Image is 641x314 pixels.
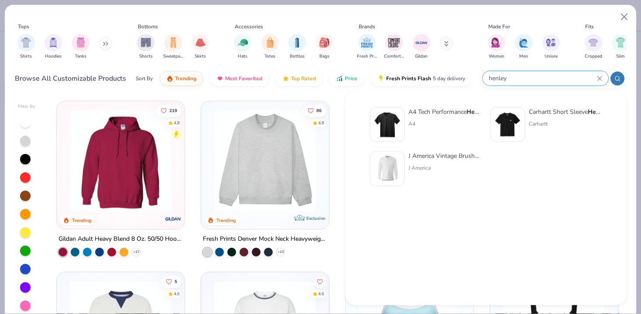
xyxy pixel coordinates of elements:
[168,38,178,48] img: Sweatpants Image
[264,53,275,60] span: Totes
[76,38,86,48] img: Tanks Image
[72,34,89,60] button: filter button
[519,38,528,48] img: Men Image
[288,34,306,60] div: filter for Bottles
[192,34,209,60] button: filter button
[137,34,154,60] button: filter button
[20,53,32,60] span: Shirts
[165,210,182,228] img: Gildan logo
[174,119,180,126] div: 4.8
[314,275,326,287] button: Like
[174,290,180,297] div: 4.6
[319,53,329,60] span: Bags
[161,275,182,287] button: Like
[303,104,326,116] button: Like
[588,38,598,48] img: Cropped Image
[529,120,602,128] div: Carhartt
[386,75,431,82] span: Fresh Prints Flash
[585,34,602,60] div: filter for Cropped
[408,120,482,128] div: A4
[45,53,62,60] span: Hoodies
[163,34,183,60] button: filter button
[357,34,377,60] button: filter button
[515,34,532,60] div: filter for Men
[316,108,322,113] span: 86
[345,75,357,82] span: Price
[48,38,58,48] img: Hoodies Image
[75,53,86,60] span: Tanks
[585,53,602,60] span: Cropped
[72,34,89,60] div: filter for Tanks
[515,34,532,60] button: filter button
[139,53,153,60] span: Shorts
[408,107,482,116] div: A4 Tech Performance
[306,215,325,221] span: Exclusive
[288,34,306,60] button: filter button
[225,75,262,82] span: Most Favorited
[616,9,633,25] button: Close
[21,38,31,48] img: Shirts Image
[192,34,209,60] div: filter for Skirts
[359,23,375,31] div: Brands
[261,34,279,60] div: filter for Totes
[415,53,428,60] span: Gildan
[371,71,472,86] button: Fresh Prints Flash5 day delivery
[357,53,377,60] span: Fresh Prints
[195,53,206,60] span: Skirts
[195,38,206,48] img: Skirts Image
[265,38,275,48] img: Totes Image
[413,34,430,60] button: filter button
[360,36,374,49] img: Fresh Prints Image
[175,279,177,283] span: 5
[316,34,333,60] div: filter for Bags
[17,34,35,60] div: filter for Shirts
[329,71,364,86] button: Price
[616,53,625,60] span: Slim
[18,103,35,110] div: Filter By
[234,34,251,60] div: filter for Hats
[408,164,482,172] div: J America
[384,34,404,60] button: filter button
[203,234,327,245] div: Fresh Prints Denver Mock Neck Heavyweight Sweatshirt
[169,108,177,113] span: 219
[415,36,428,49] img: Gildan Image
[238,38,248,48] img: Hats Image
[17,34,35,60] button: filter button
[163,53,183,60] span: Sweatpants
[210,110,320,212] img: f5d85501-0dbb-4ee4-b115-c08fa3845d83
[65,110,176,212] img: 01756b78-01f6-4cc6-8d8a-3c30c1a0c8ac
[166,75,173,82] img: trending.gif
[542,34,560,60] div: filter for Unisex
[357,34,377,60] div: filter for Fresh Prints
[384,53,404,60] span: Comfort Colors
[319,38,329,48] img: Bags Image
[374,155,401,182] img: cf57cf0b-7cef-45de-9116-49df255bfa94
[466,108,487,116] strong: Henley
[235,23,263,31] div: Accessories
[137,34,154,60] div: filter for Shorts
[175,75,196,82] span: Trending
[163,34,183,60] div: filter for Sweatpants
[384,34,404,60] div: filter for Comfort Colors
[276,71,322,86] button: Top Rated
[488,23,510,31] div: Made For
[491,38,501,48] img: Women Image
[612,34,629,60] button: filter button
[234,34,251,60] button: filter button
[278,249,284,255] span: + 10
[488,34,505,60] div: filter for Women
[616,38,625,48] img: Slim Image
[408,151,482,160] div: J America Vintage Brushed Jersey
[58,234,183,245] div: Gildan Adult Heavy Blend 8 Oz. 50/50 Hooded Sweatshirt
[316,34,333,60] button: filter button
[261,34,279,60] button: filter button
[585,34,602,60] button: filter button
[318,119,324,126] div: 4.8
[216,75,223,82] img: most_fav.gif
[377,75,384,82] img: flash.gif
[494,111,521,138] img: 52cddbbb-a402-4b8e-b018-5e16c26084cf
[15,73,126,84] div: Browse All Customizable Products
[588,108,608,116] strong: Henley
[387,36,401,49] img: Comfort Colors Image
[519,53,528,60] span: Men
